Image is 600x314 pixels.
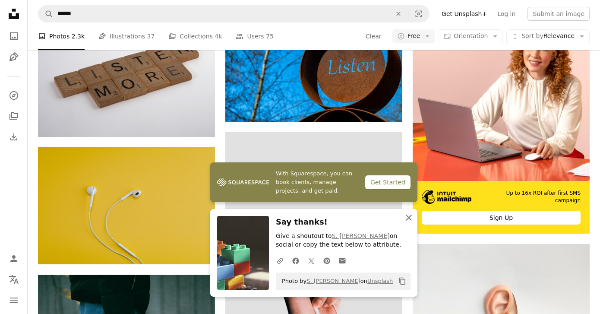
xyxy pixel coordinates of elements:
[484,190,581,204] span: Up to 16x ROI after first SMS campaign
[408,6,429,22] button: Visual search
[276,216,411,228] h3: Say thanks!
[266,32,274,41] span: 75
[319,252,335,269] a: Share on Pinterest
[38,6,53,22] button: Search Unsplash
[168,22,222,50] a: Collections 4k
[454,32,488,39] span: Orientation
[38,67,215,74] a: brown wooden i love you letter
[38,202,215,209] a: Apple EarPods on yellow surface
[521,32,575,41] span: Relevance
[217,176,269,189] img: file-1747939142011-51e5cc87e3c9
[278,274,393,288] span: Photo by on
[392,29,436,43] button: Free
[5,28,22,45] a: Photos
[527,7,590,21] button: Submit an image
[98,22,155,50] a: Illustrations 37
[5,48,22,66] a: Illustrations
[5,292,22,309] button: Menu
[439,29,503,43] button: Orientation
[276,232,411,249] p: Give a shoutout to on social or copy the text below to attribute.
[225,59,402,67] a: brown and white wooden round frame
[413,299,590,307] a: brown donut on white table
[436,7,492,21] a: Get Unsplash+
[521,32,543,39] span: Sort by
[506,29,590,43] button: Sort byRelevance
[38,147,215,264] img: Apple EarPods on yellow surface
[389,6,408,22] button: Clear
[236,22,274,50] a: Users 75
[5,87,22,104] a: Explore
[395,274,410,289] button: Copy to clipboard
[407,32,420,41] span: Free
[276,169,358,195] span: With Squarespace, you can book clients, manage projects, and get paid.
[413,4,590,234] a: Up to 16x ROI after first SMS campaignSign Up
[492,7,521,21] a: Log in
[303,252,319,269] a: Share on Twitter
[5,5,22,24] a: Home — Unsplash
[367,278,393,284] a: Unsplash
[5,128,22,146] a: Download History
[5,271,22,288] button: Language
[5,250,22,267] a: Log in / Sign up
[422,190,471,204] img: file-1690386555781-336d1949dad1image
[5,108,22,125] a: Collections
[413,4,590,181] img: file-1722962837469-d5d3a3dee0c7image
[225,4,402,122] img: brown and white wooden round frame
[306,278,360,284] a: S. [PERSON_NAME]
[147,32,155,41] span: 37
[335,252,350,269] a: Share over email
[38,5,429,22] form: Find visuals sitewide
[332,232,390,239] a: S. [PERSON_NAME]
[38,4,215,137] img: brown wooden i love you letter
[215,32,222,41] span: 4k
[288,252,303,269] a: Share on Facebook
[210,162,417,202] a: With Squarespace, you can book clients, manage projects, and get paid.Get Started
[422,211,581,225] div: Sign Up
[365,29,382,43] button: Clear
[365,175,411,189] div: Get Started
